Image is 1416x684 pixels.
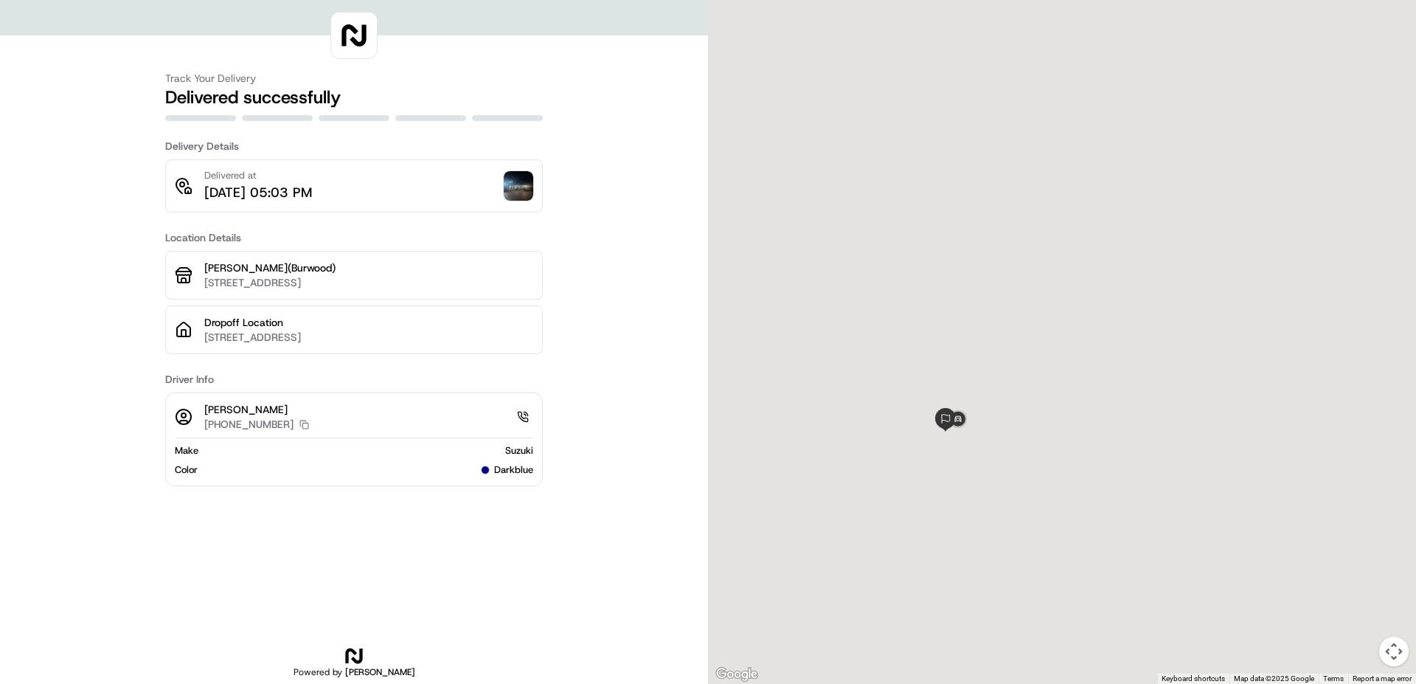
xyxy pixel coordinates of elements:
span: Map data ©2025 Google [1234,674,1314,683]
p: [PERSON_NAME] [204,402,309,417]
h3: Location Details [165,230,543,245]
a: Report a map error [1353,674,1412,683]
p: [STREET_ADDRESS] [204,330,533,345]
img: Google [712,665,761,684]
img: photo_proof_of_delivery image [504,171,533,201]
span: Suzuki [505,444,533,457]
span: darkblue [494,463,533,477]
p: [PERSON_NAME](Burwood) [204,260,533,275]
h3: Delivery Details [165,139,543,153]
h3: Track Your Delivery [165,71,543,86]
button: Keyboard shortcuts [1162,674,1225,684]
p: Dropoff Location [204,315,533,330]
p: [STREET_ADDRESS] [204,275,533,290]
p: [DATE] 05:03 PM [204,182,312,203]
span: Make [175,444,198,457]
p: [PHONE_NUMBER] [204,417,294,432]
span: Color [175,463,198,477]
h2: Delivered successfully [165,86,543,109]
h2: Powered by [294,666,415,678]
p: Delivered at [204,169,312,182]
a: Open this area in Google Maps (opens a new window) [712,665,761,684]
h3: Driver Info [165,372,543,387]
a: Terms (opens in new tab) [1323,674,1344,683]
button: Map camera controls [1379,637,1409,666]
span: [PERSON_NAME] [345,666,415,678]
